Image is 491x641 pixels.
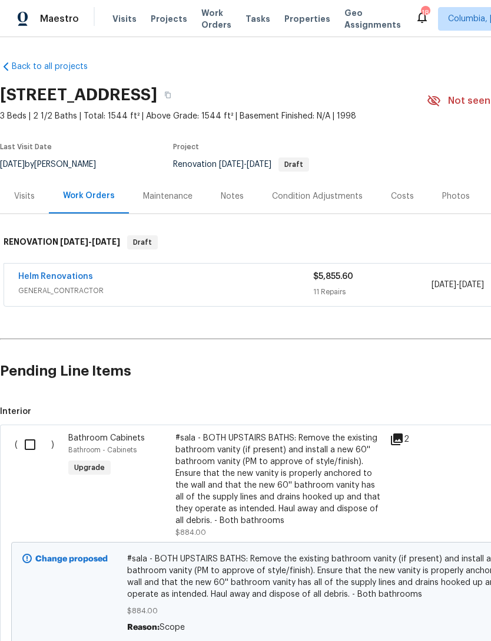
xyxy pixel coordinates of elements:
span: [DATE] [459,281,484,289]
span: [DATE] [219,160,244,169]
button: Copy Address [157,84,178,106]
span: - [219,160,271,169]
div: Photos [442,190,470,202]
span: [DATE] [92,238,120,246]
div: Maintenance [143,190,193,202]
div: #sala - BOTH UPSTAIRS BATHS: Remove the existing bathroom vanity (if present) and install a new 6... [175,432,383,527]
div: Visits [14,190,35,202]
span: Draft [128,236,157,248]
span: Bathroom - Cabinets [68,446,137,453]
div: 18 [421,7,429,19]
span: $5,855.60 [313,272,353,281]
span: Projects [151,13,187,25]
span: GENERAL_CONTRACTOR [18,285,313,297]
div: Condition Adjustments [272,190,363,202]
b: Change proposed [35,555,108,563]
span: Project [173,143,199,150]
span: Properties [284,13,330,25]
span: Tasks [245,15,270,23]
div: Notes [221,190,244,202]
span: Scope [160,623,185,632]
div: Work Orders [63,190,115,202]
div: Costs [391,190,414,202]
span: [DATE] [60,238,88,246]
span: $884.00 [175,529,206,536]
div: ( ) [11,429,65,542]
span: Renovation [173,160,309,169]
a: Helm Renovations [18,272,93,281]
span: - [432,279,484,291]
span: Draft [280,161,308,168]
span: [DATE] [432,281,456,289]
span: Bathroom Cabinets [68,434,145,442]
div: 11 Repairs [313,286,431,298]
span: Upgrade [69,462,110,474]
div: 2 [390,432,436,446]
span: - [60,238,120,246]
span: Geo Assignments [344,7,401,31]
span: Reason: [127,623,160,632]
span: Visits [112,13,137,25]
h6: RENOVATION [4,235,120,249]
span: Maestro [40,13,79,25]
span: Work Orders [201,7,231,31]
span: [DATE] [247,160,271,169]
